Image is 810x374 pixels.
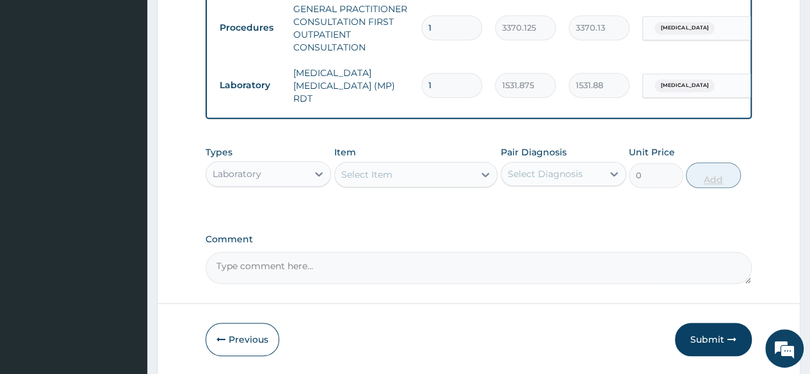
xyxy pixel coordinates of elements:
label: Comment [206,234,752,245]
td: Laboratory [213,74,287,97]
td: [MEDICAL_DATA] [MEDICAL_DATA] (MP) RDT [287,60,415,111]
div: Select Diagnosis [508,168,583,180]
div: Select Item [341,168,393,181]
label: Types [206,147,232,158]
img: d_794563401_company_1708531726252_794563401 [24,64,52,96]
span: [MEDICAL_DATA] [654,79,715,92]
span: [MEDICAL_DATA] [654,22,715,35]
td: Procedures [213,16,287,40]
span: We're online! [74,108,177,237]
label: Unit Price [629,146,675,159]
button: Add [686,162,740,188]
label: Pair Diagnosis [501,146,567,159]
button: Submit [675,323,752,356]
button: Previous [206,323,279,356]
label: Item [334,146,356,159]
div: Chat with us now [67,72,215,88]
div: Laboratory [213,168,261,180]
div: Minimize live chat window [210,6,241,37]
textarea: Type your message and hit 'Enter' [6,243,244,288]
